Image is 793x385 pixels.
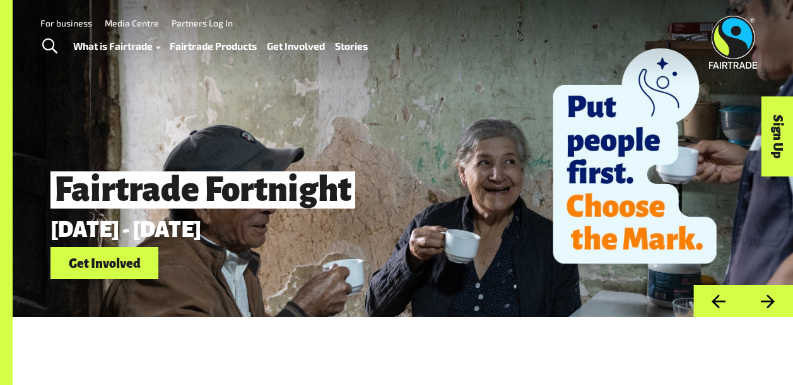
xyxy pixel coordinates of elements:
[267,37,325,55] a: Get Involved
[172,18,233,28] a: Partners Log In
[50,219,635,243] p: [DATE] - [DATE]
[73,37,160,55] a: What is Fairtrade
[34,31,65,62] a: Toggle Search
[105,18,159,28] a: Media Centre
[170,37,257,55] a: Fairtrade Products
[709,16,758,69] img: Fairtrade Australia New Zealand logo
[693,285,743,317] button: Previous
[743,285,793,317] button: Next
[50,247,158,279] a: Get Involved
[50,171,355,209] span: Fairtrade Fortnight
[40,18,92,28] a: For business
[335,37,368,55] a: Stories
